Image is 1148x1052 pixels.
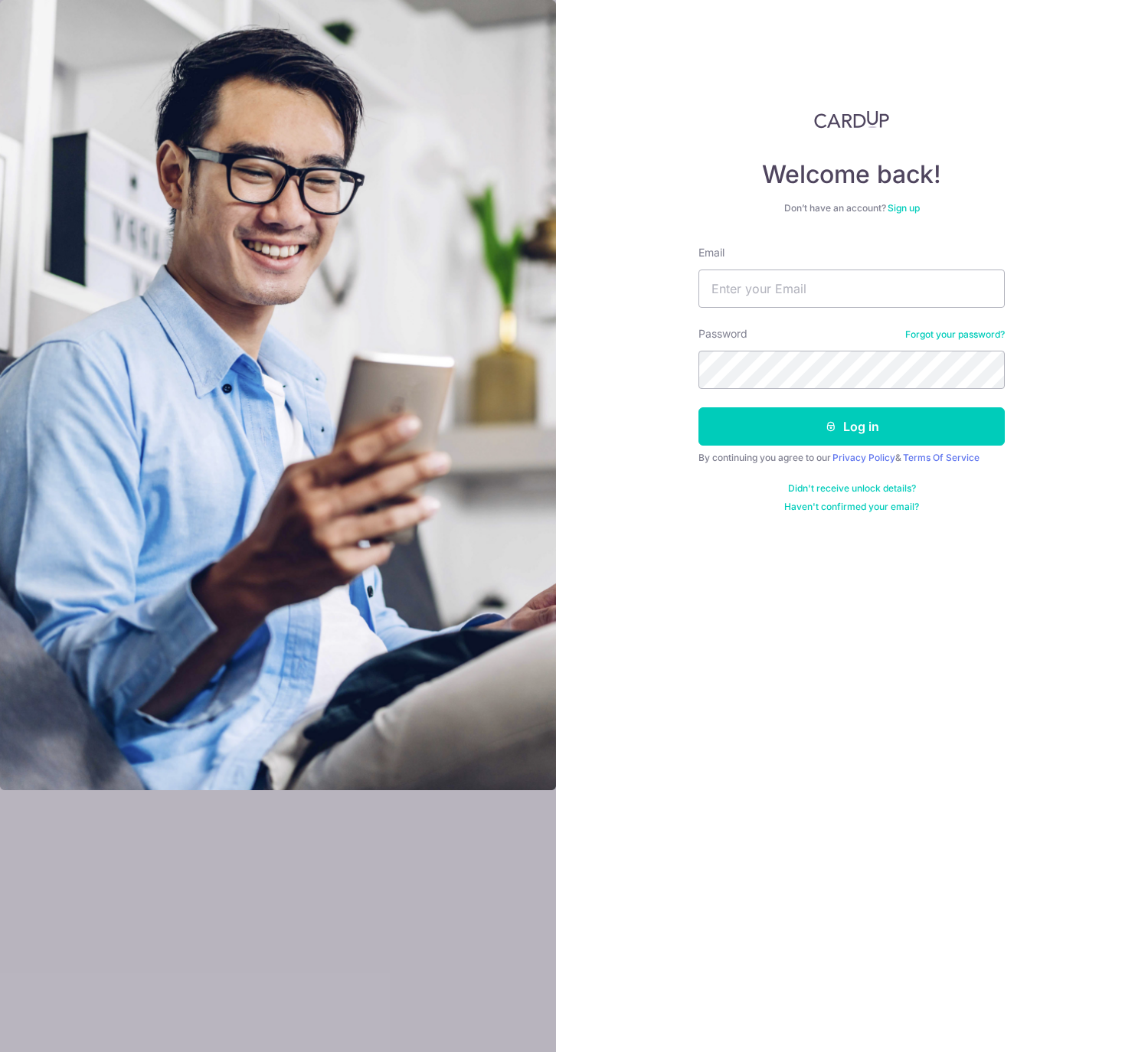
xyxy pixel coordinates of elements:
[698,407,1005,446] button: Log in
[698,159,1005,190] h4: Welcome back!
[832,452,895,463] a: Privacy Policy
[698,202,1005,214] div: Don’t have an account?
[698,452,1005,464] div: By continuing you agree to our &
[888,202,920,214] a: Sign up
[905,328,1005,341] a: Forgot your password?
[698,326,747,341] label: Password
[784,501,919,513] a: Haven't confirmed your email?
[788,482,916,495] a: Didn't receive unlock details?
[903,452,980,463] a: Terms Of Service
[698,245,724,260] label: Email
[698,270,1005,308] input: Enter your Email
[814,110,889,129] img: CardUp Logo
